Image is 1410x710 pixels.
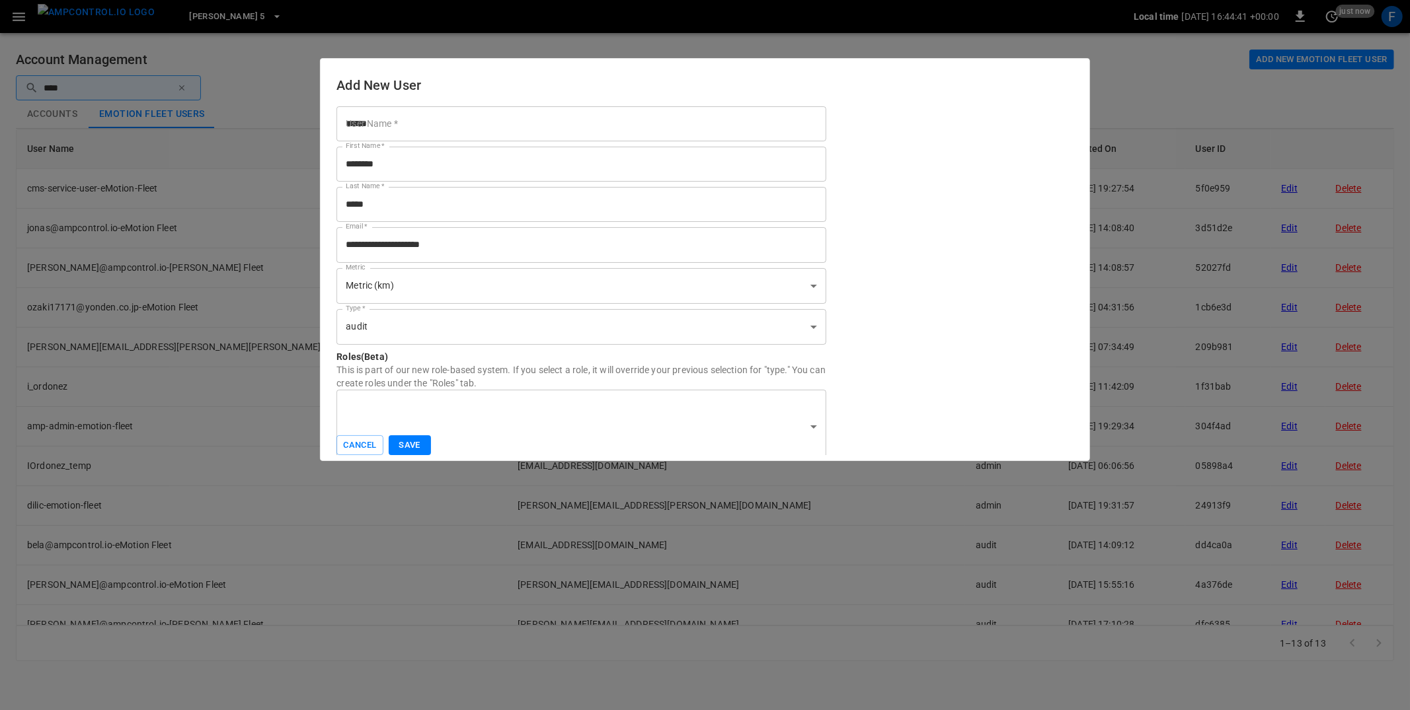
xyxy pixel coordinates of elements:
label: Metric [346,262,366,273]
button: Save [389,435,431,456]
div: audit [336,309,826,345]
h6: Add New User [336,75,1073,96]
p: Roles (Beta) [336,350,826,363]
label: Email [346,221,368,232]
label: Last Name [346,181,385,192]
label: Type [346,303,366,314]
label: First Name [346,141,385,151]
div: Metric (km) [336,268,826,304]
button: Cancel [336,435,383,456]
p: This is part of our new role-based system. If you select a role, it will override your previous s... [336,363,826,390]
